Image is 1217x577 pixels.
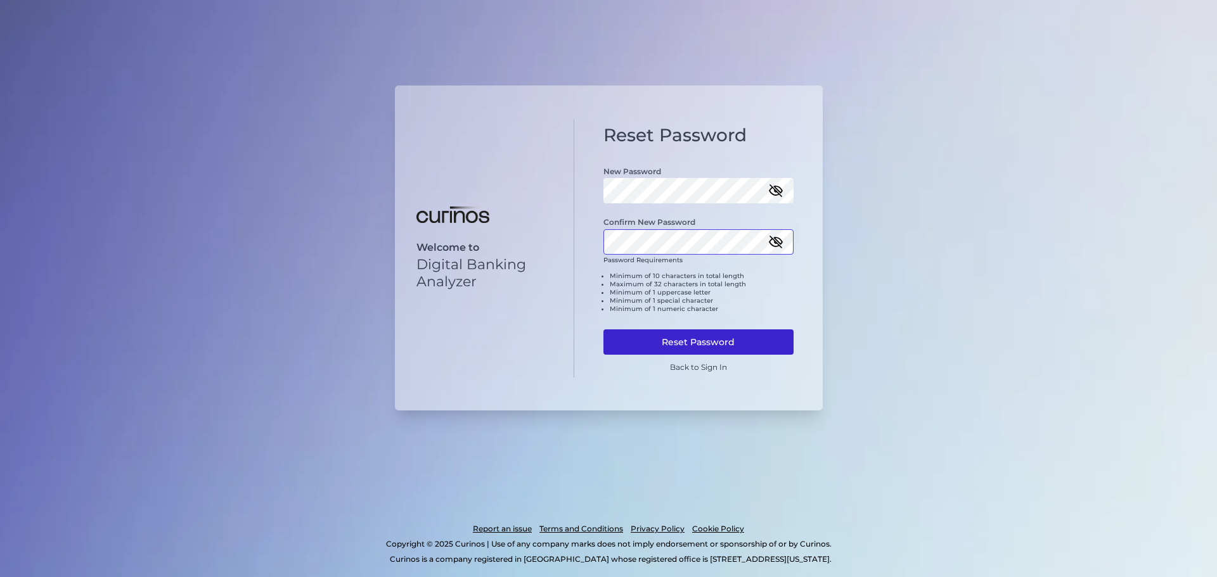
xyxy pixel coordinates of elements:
[416,256,553,290] p: Digital Banking Analyzer
[631,521,685,536] a: Privacy Policy
[416,241,553,253] p: Welcome to
[610,280,794,288] li: Maximum of 32 characters in total length
[610,305,794,313] li: Minimum of 1 numeric character
[610,288,794,296] li: Minimum of 1 uppercase letter
[62,536,1155,552] p: Copyright © 2025 Curinos | Use of any company marks does not imply endorsement or sponsorship of ...
[692,521,744,536] a: Cookie Policy
[603,329,794,355] button: Reset Password
[603,256,794,323] div: Password Requirements
[610,296,794,305] li: Minimum of 1 special character
[66,552,1155,567] p: Curinos is a company registered in [GEOGRAPHIC_DATA] whose registered office is [STREET_ADDRESS][...
[603,167,661,176] label: New Password
[473,521,532,536] a: Report an issue
[610,272,794,280] li: Minimum of 10 characters in total length
[539,521,623,536] a: Terms and Conditions
[670,362,727,372] a: Back to Sign In
[603,125,794,146] h1: Reset Password
[603,217,695,227] label: Confirm New Password
[416,206,489,223] img: Digital Banking Analyzer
